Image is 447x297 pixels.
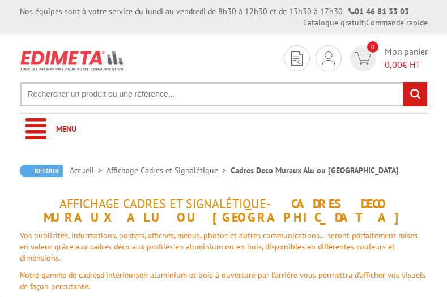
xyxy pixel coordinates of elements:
[20,230,418,263] font: Vos publicités, informations, posters, affiches, menus, photos et autres communications... seront...
[20,6,409,17] div: Nos équipes sont à votre service du lundi au vendredi de 8h30 à 12h30 et de 13h30 à 17h30
[56,124,76,134] span: Menu
[303,18,364,28] a: Catalogue gratuit
[70,165,107,175] a: Accueil
[20,270,100,280] font: Notre gamme de cadres
[20,270,425,291] font: en aluminium et bois à ouverture par l'arrière vous permettra d’afficher vos visuels de façon per...
[303,17,428,28] div: |
[291,51,303,66] img: devis rapide
[385,59,402,70] span: 0,00
[100,270,139,280] font: d'intérieurs
[403,82,427,106] input: rechercher
[385,45,428,71] span: Mon panier
[20,165,63,177] a: Retour
[348,6,409,16] strong: 01 46 81 33 03
[20,197,428,224] h1: - Cadres Deco Muraux Alu ou [GEOGRAPHIC_DATA]
[366,18,428,28] a: Commande rapide
[59,196,266,212] span: Affichage Cadres et Signalétique
[231,165,399,176] li: Cadres Deco Muraux Alu ou [GEOGRAPHIC_DATA]
[20,114,428,145] a: Menu
[347,45,428,71] a: devis rapide 0 Mon panier 0,00€ HT
[322,51,335,65] img: devis rapide
[20,45,125,76] img: Edimeta
[367,41,378,53] span: 0
[20,82,428,106] input: Rechercher un produit ou une référence...
[355,52,371,65] img: devis rapide
[385,58,428,71] span: € HT
[107,165,231,175] a: Affichage Cadres et Signalétique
